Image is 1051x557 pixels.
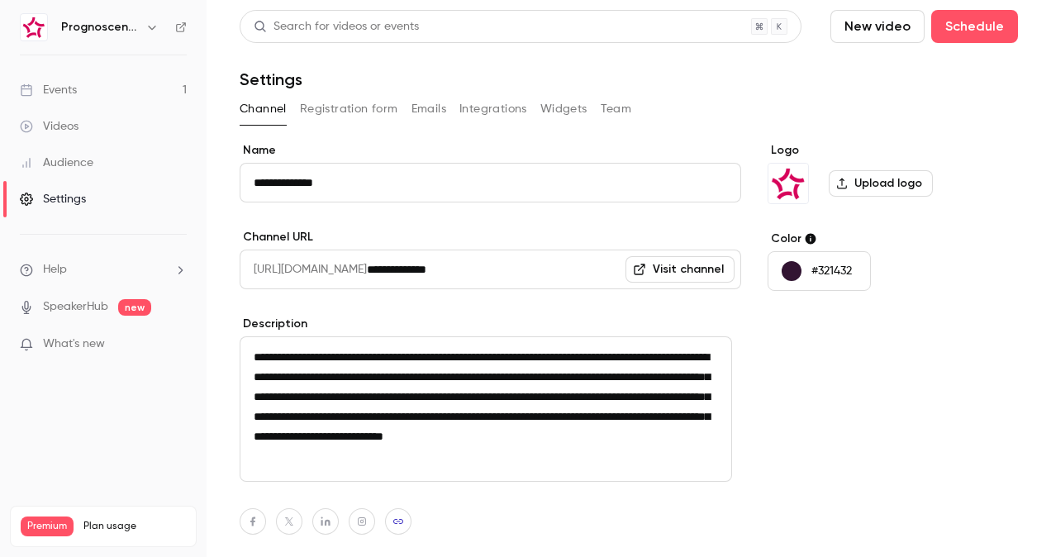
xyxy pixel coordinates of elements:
span: Plan usage [83,520,186,533]
label: Upload logo [829,170,933,197]
button: Registration form [300,96,398,122]
a: SpeakerHub [43,298,108,316]
li: help-dropdown-opener [20,261,187,278]
img: Prognoscentret [21,14,47,40]
h1: Settings [240,69,302,89]
img: Prognoscentret [768,164,808,203]
button: Channel [240,96,287,122]
span: Help [43,261,67,278]
span: new [118,299,151,316]
label: Color [768,231,1018,247]
label: Description [240,316,741,332]
span: Premium [21,517,74,536]
button: #321432 [768,251,871,291]
button: Emails [411,96,446,122]
div: Audience [20,155,93,171]
div: Search for videos or events [254,18,419,36]
button: Widgets [540,96,587,122]
button: Schedule [931,10,1018,43]
p: #321432 [811,263,852,279]
div: Videos [20,118,78,135]
span: [URL][DOMAIN_NAME] [240,250,367,289]
iframe: Noticeable Trigger [167,337,187,352]
button: New video [830,10,925,43]
button: Integrations [459,96,527,122]
div: Events [20,82,77,98]
a: Visit channel [625,256,735,283]
label: Name [240,142,741,159]
div: Settings [20,191,86,207]
h6: Prognoscentret [61,19,139,36]
label: Logo [768,142,1018,159]
button: Team [601,96,632,122]
label: Channel URL [240,229,741,245]
span: What's new [43,336,105,353]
